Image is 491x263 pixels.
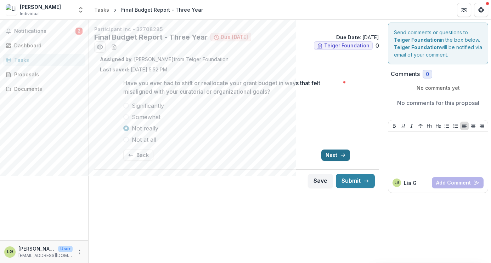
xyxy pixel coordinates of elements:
[100,56,131,62] strong: Assigned by
[100,55,373,63] p: : [PERSON_NAME] from Teiger Foundation
[132,135,156,144] span: Not at all
[221,34,248,40] span: Due [DATE]
[399,122,407,130] button: Underline
[321,150,350,161] button: Next
[3,40,85,51] a: Dashboard
[14,85,80,93] div: Documents
[94,25,379,33] p: Participant Inc - 32708285
[18,245,55,252] p: [PERSON_NAME]
[14,71,80,78] div: Proposals
[391,84,485,92] p: No comments yet
[395,181,399,185] div: Lia Gangitano
[442,122,451,130] button: Bullet List
[76,3,86,17] button: Open entity switcher
[58,246,73,252] p: User
[91,5,112,15] a: Tasks
[3,54,85,66] a: Tasks
[132,113,160,121] span: Somewhat
[94,6,109,13] div: Tasks
[132,101,164,110] span: Significantly
[7,250,13,254] div: Lia Gangitano
[397,99,479,107] p: No comments for this proposal
[3,83,85,95] a: Documents
[14,28,75,34] span: Notifications
[123,79,340,96] p: Have you ever had to shift or reallocate your grant budget in ways that felt misaligned with your...
[451,122,460,130] button: Ordered List
[3,69,85,80] a: Proposals
[425,122,434,130] button: Heading 1
[132,124,158,133] span: Not really
[75,248,84,256] button: More
[308,174,333,188] button: Save
[121,6,203,13] div: Final Budget Report - Three Year
[14,56,80,64] div: Tasks
[20,3,61,11] div: [PERSON_NAME]
[391,71,420,77] h2: Comments
[394,37,440,43] strong: Teiger Foundation
[426,71,429,77] span: 0
[94,41,106,53] button: Preview a2fa4d6d-7c51-40b0-b7bc-80b3f8982e51.pdf
[123,150,153,161] button: Back
[457,3,471,17] button: Partners
[100,66,167,73] p: [DATE] 5:52 PM
[469,122,478,130] button: Align Center
[91,5,206,15] nav: breadcrumb
[314,41,379,50] ul: 0
[432,177,484,188] button: Add Comment
[416,122,425,130] button: Strike
[108,41,120,53] button: download-word-button
[75,28,83,35] span: 2
[460,122,469,130] button: Align Left
[324,43,369,49] span: Teiger Foundation
[336,34,360,40] strong: Due Date
[94,33,208,41] h2: Final Budget Report - Three Year
[390,122,399,130] button: Bold
[20,11,40,17] span: Individual
[434,122,442,130] button: Heading 2
[388,23,488,64] div: Send comments or questions to in the box below. will be notified via email of your comment.
[18,252,73,259] p: [EMAIL_ADDRESS][DOMAIN_NAME]
[336,174,375,188] button: Submit
[407,122,416,130] button: Italicize
[404,179,417,187] p: Lia G
[3,25,85,37] button: Notifications2
[6,4,17,16] img: Lia Gangitano
[394,44,440,50] strong: Teiger Foundation
[100,66,129,72] strong: Last saved:
[336,34,379,41] p: : [DATE]
[478,122,486,130] button: Align Right
[14,42,80,49] div: Dashboard
[474,3,488,17] button: Get Help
